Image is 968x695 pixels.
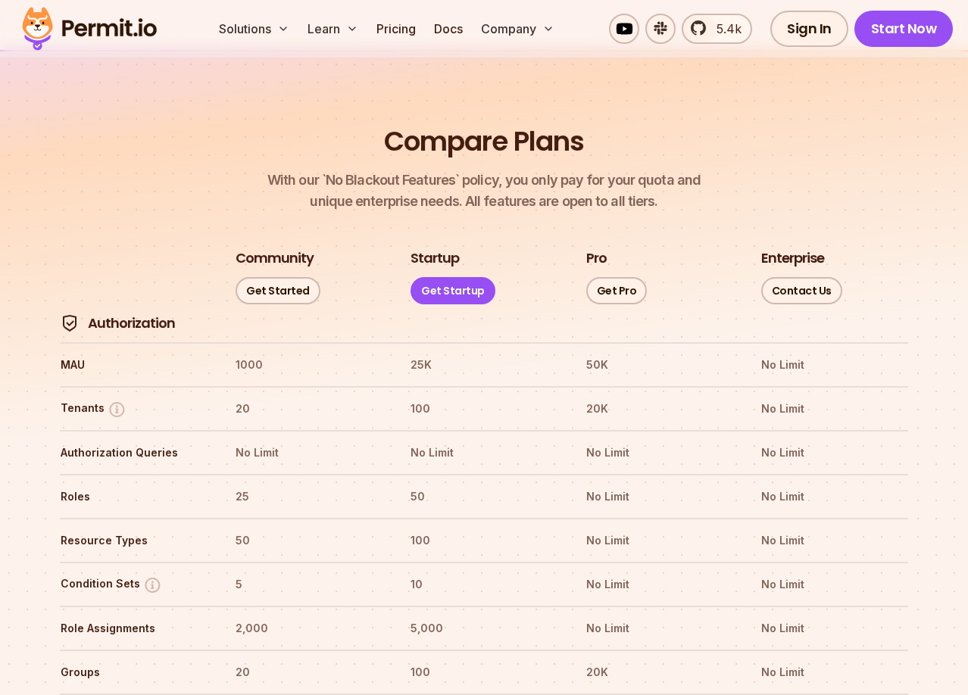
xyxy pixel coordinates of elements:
[60,616,208,640] th: Role Assignments
[585,528,733,553] th: No Limit
[213,14,295,44] button: Solutions
[760,397,908,421] th: No Limit
[267,170,701,212] p: unique enterprise needs. All features are open to all tiers.
[301,14,364,44] button: Learn
[267,170,701,191] span: With our `No Blackout Features` policy, you only pay for your quota and
[236,277,320,304] a: Get Started
[428,14,469,44] a: Docs
[682,14,752,44] a: 5.4k
[760,572,908,597] th: No Limit
[707,20,742,38] span: 5.4k
[585,616,733,640] th: No Limit
[410,572,557,597] th: 10
[770,11,848,47] a: Sign In
[411,277,495,304] a: Get Startup
[235,485,383,509] th: 25
[760,353,908,377] th: No Limit
[475,14,561,44] button: Company
[60,353,208,377] th: MAU
[235,441,383,465] th: No Limit
[586,249,607,268] h3: Pro
[410,353,557,377] th: 25K
[410,441,557,465] th: No Limit
[760,660,908,684] th: No Limit
[761,277,842,304] a: Contact Us
[760,485,908,509] th: No Limit
[60,528,208,553] th: Resource Types
[585,397,733,421] th: 20K
[585,353,733,377] th: 50K
[585,485,733,509] th: No Limit
[370,14,422,44] a: Pricing
[410,528,557,553] th: 100
[235,528,383,553] th: 50
[61,314,79,332] img: Authorization
[61,575,162,594] button: Condition Sets
[761,249,824,268] h3: Enterprise
[15,3,164,55] img: Permit logo
[235,572,383,597] th: 5
[410,616,557,640] th: 5,000
[411,249,459,268] h3: Startup
[60,441,208,465] th: Authorization Queries
[236,249,314,268] h3: Community
[60,660,208,684] th: Groups
[384,123,584,161] h2: Compare Plans
[760,616,908,640] th: No Limit
[61,400,126,419] button: Tenants
[235,353,383,377] th: 1000
[235,397,383,421] th: 20
[854,11,954,47] a: Start Now
[585,572,733,597] th: No Limit
[760,441,908,465] th: No Limit
[410,397,557,421] th: 100
[235,616,383,640] th: 2,000
[410,660,557,684] th: 100
[585,441,733,465] th: No Limit
[88,314,175,333] h4: Authorization
[410,485,557,509] th: 50
[235,660,383,684] th: 20
[586,277,648,304] a: Get Pro
[760,528,908,553] th: No Limit
[60,485,208,509] th: Roles
[585,660,733,684] th: 20K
